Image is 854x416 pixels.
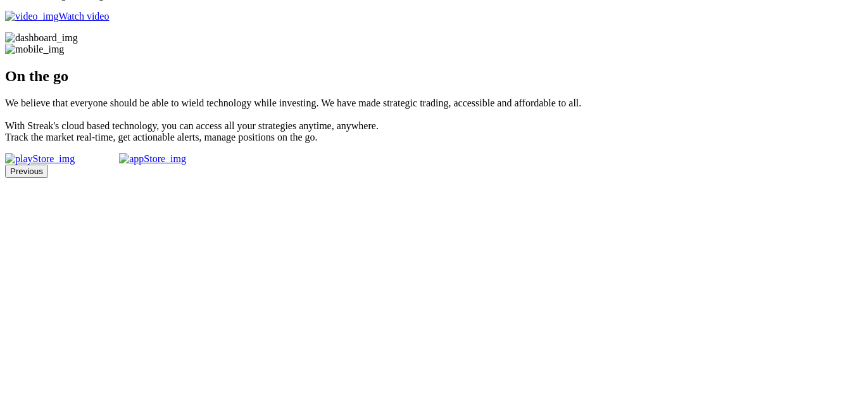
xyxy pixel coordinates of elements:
[5,153,75,165] img: playStore_img
[5,11,58,22] img: video_img
[5,165,48,178] button: Previous
[5,32,78,44] img: dashboard_img
[5,11,849,22] p: Watch video
[5,44,64,55] img: mobile_img
[5,68,849,85] h2: On the go
[5,11,849,22] a: video_imgWatch video
[119,153,186,165] img: appStore_img
[5,98,849,143] p: We believe that everyone should be able to wield technology while investing. We have made strateg...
